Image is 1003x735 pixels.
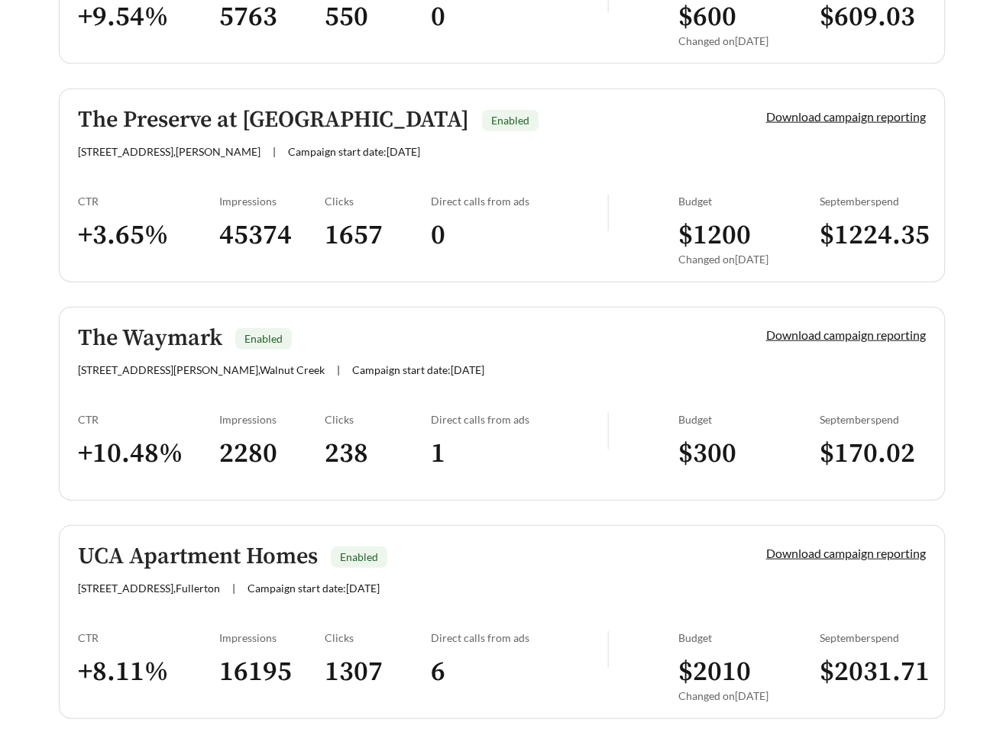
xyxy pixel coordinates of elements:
[431,437,607,471] h3: 1
[78,108,469,133] h5: The Preserve at [GEOGRAPHIC_DATA]
[431,218,607,253] h3: 0
[766,327,926,342] a: Download campaign reporting
[678,437,820,471] h3: $ 300
[232,582,235,595] span: |
[337,363,340,376] span: |
[59,307,945,501] a: The WaymarkEnabled[STREET_ADDRESS][PERSON_NAME],Walnut Creek|Campaign start date:[DATE]Download c...
[325,655,431,689] h3: 1307
[678,253,820,266] div: Changed on [DATE]
[78,437,219,471] h3: + 10.48 %
[491,114,529,127] span: Enabled
[678,195,820,208] div: Budget
[244,332,283,345] span: Enabled
[431,413,607,426] div: Direct calls from ads
[325,437,431,471] h3: 238
[78,326,222,351] h5: The Waymark
[78,218,219,253] h3: + 3.65 %
[325,195,431,208] div: Clicks
[766,109,926,124] a: Download campaign reporting
[78,631,219,644] div: CTR
[78,145,260,158] span: [STREET_ADDRESS] , [PERSON_NAME]
[59,525,945,719] a: UCA Apartment HomesEnabled[STREET_ADDRESS],Fullerton|Campaign start date:[DATE]Download campaign ...
[78,413,219,426] div: CTR
[325,631,431,644] div: Clicks
[820,413,926,426] div: September spend
[340,550,378,563] span: Enabled
[678,34,820,47] div: Changed on [DATE]
[219,631,325,644] div: Impressions
[219,437,325,471] h3: 2280
[607,195,609,231] img: line
[78,582,220,595] span: [STREET_ADDRESS] , Fullerton
[288,145,420,158] span: Campaign start date: [DATE]
[607,631,609,668] img: line
[431,631,607,644] div: Direct calls from ads
[431,655,607,689] h3: 6
[678,413,820,426] div: Budget
[431,195,607,208] div: Direct calls from ads
[325,413,431,426] div: Clicks
[820,195,926,208] div: September spend
[78,363,325,376] span: [STREET_ADDRESS][PERSON_NAME] , Walnut Creek
[273,145,276,158] span: |
[766,546,926,560] a: Download campaign reporting
[678,689,820,702] div: Changed on [DATE]
[219,218,325,253] h3: 45374
[820,437,926,471] h3: $ 170.02
[352,363,484,376] span: Campaign start date: [DATE]
[678,218,820,253] h3: $ 1200
[820,631,926,644] div: September spend
[325,218,431,253] h3: 1657
[78,544,318,569] h5: UCA Apartment Homes
[820,655,926,689] h3: $ 2031.71
[219,655,325,689] h3: 16195
[820,218,926,253] h3: $ 1224.35
[78,655,219,689] h3: + 8.11 %
[59,89,945,282] a: The Preserve at [GEOGRAPHIC_DATA]Enabled[STREET_ADDRESS],[PERSON_NAME]|Campaign start date:[DATE]...
[219,195,325,208] div: Impressions
[678,655,820,689] h3: $ 2010
[219,413,325,426] div: Impressions
[78,195,219,208] div: CTR
[678,631,820,644] div: Budget
[248,582,380,595] span: Campaign start date: [DATE]
[607,413,609,450] img: line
